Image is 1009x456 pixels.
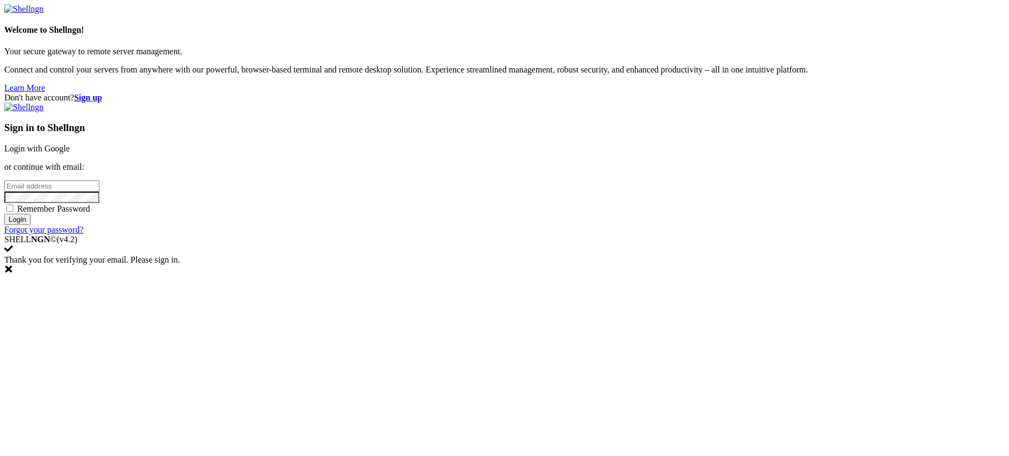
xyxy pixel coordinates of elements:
[4,265,1005,276] div: Dismiss this notification
[4,93,1005,103] div: Don't have account?
[74,93,102,102] a: Sign up
[4,162,1005,172] p: or continue with email:
[4,214,31,225] input: Login
[31,235,51,244] b: NGN
[4,25,1005,35] h4: Welcome to Shellngn!
[57,235,78,244] span: 4.2.0
[17,204,90,213] span: Remember Password
[4,235,77,244] span: SHELL ©
[4,255,1005,276] div: Thank you for verifying your email. Please sign in.
[4,103,44,112] img: Shellngn
[4,47,1005,56] p: Your secure gateway to remote server management.
[4,122,1005,134] h3: Sign in to Shellngn
[4,4,44,14] img: Shellngn
[4,144,70,153] a: Login with Google
[4,180,99,192] input: Email address
[4,65,1005,75] p: Connect and control your servers from anywhere with our powerful, browser-based terminal and remo...
[4,83,45,92] a: Learn More
[4,225,83,234] a: Forgot your password?
[6,205,13,212] input: Remember Password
